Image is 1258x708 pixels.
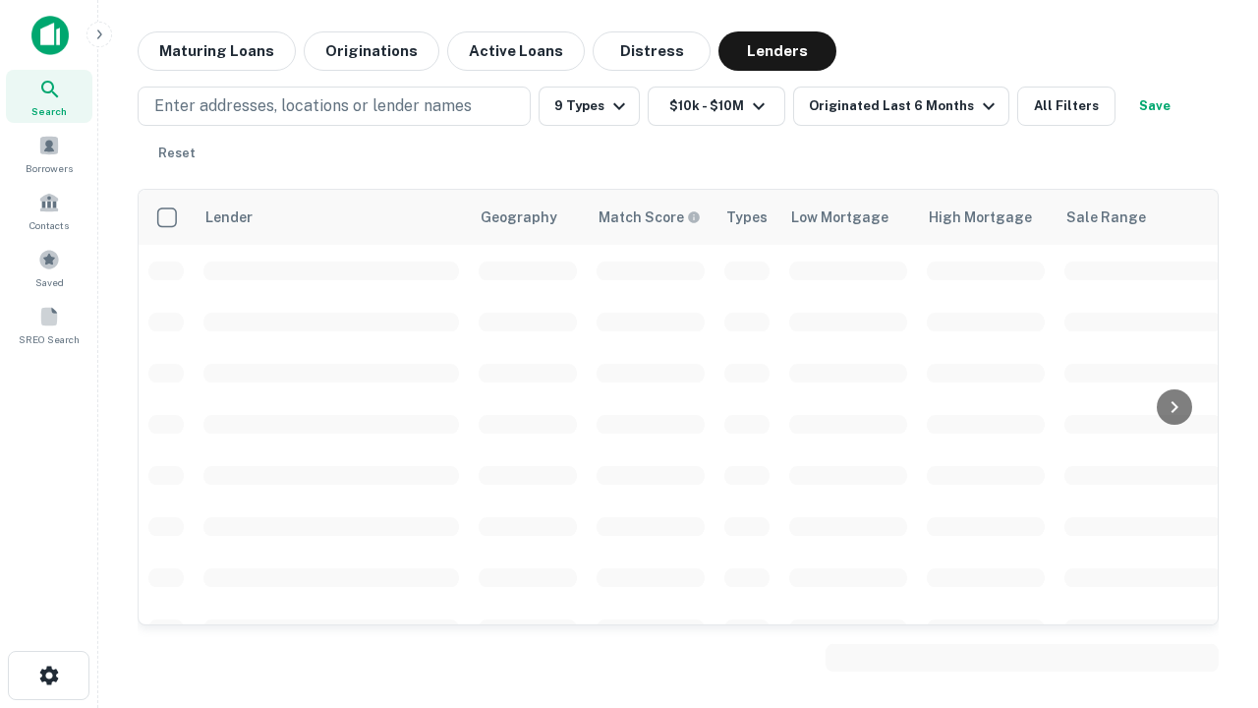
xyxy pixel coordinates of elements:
th: Geography [469,190,587,245]
button: 9 Types [539,87,640,126]
th: Sale Range [1055,190,1231,245]
div: Types [726,206,768,229]
span: SREO Search [19,331,80,347]
button: Distress [593,31,711,71]
button: $10k - $10M [648,87,785,126]
th: High Mortgage [917,190,1055,245]
span: Search [31,103,67,119]
div: Capitalize uses an advanced AI algorithm to match your search with the best lender. The match sco... [599,206,701,228]
div: High Mortgage [929,206,1032,229]
button: Save your search to get updates of matches that match your search criteria. [1123,87,1186,126]
div: Lender [205,206,253,229]
th: Lender [194,190,469,245]
a: Contacts [6,184,92,237]
p: Enter addresses, locations or lender names [154,94,472,118]
span: Contacts [29,217,69,233]
button: Reset [145,134,208,173]
a: Search [6,70,92,123]
span: Saved [35,274,64,290]
img: capitalize-icon.png [31,16,69,55]
a: Saved [6,241,92,294]
div: Originated Last 6 Months [809,94,1001,118]
button: All Filters [1017,87,1115,126]
button: Originations [304,31,439,71]
button: Lenders [718,31,836,71]
a: SREO Search [6,298,92,351]
button: Originated Last 6 Months [793,87,1009,126]
div: Geography [481,206,557,229]
iframe: Chat Widget [1160,551,1258,645]
div: Sale Range [1066,206,1146,229]
th: Types [715,190,779,245]
span: Borrowers [26,160,73,176]
th: Low Mortgage [779,190,917,245]
button: Enter addresses, locations or lender names [138,87,531,126]
a: Borrowers [6,127,92,180]
button: Maturing Loans [138,31,296,71]
th: Capitalize uses an advanced AI algorithm to match your search with the best lender. The match sco... [587,190,715,245]
div: Low Mortgage [791,206,888,229]
button: Active Loans [447,31,585,71]
h6: Match Score [599,206,697,228]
